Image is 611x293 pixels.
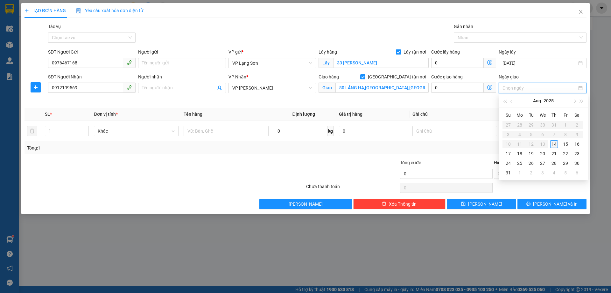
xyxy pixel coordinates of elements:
div: 21 [550,150,558,157]
div: 5 [562,169,569,177]
th: Sa [571,110,583,120]
span: user-add [217,85,222,91]
div: 18 [516,150,523,157]
div: 25 [516,159,523,167]
div: 2 [527,169,535,177]
div: 3 [539,169,546,177]
div: SĐT Người Gửi [48,48,136,55]
td: 2025-09-03 [537,168,548,178]
label: Gán nhãn [454,24,473,29]
div: 20 [539,150,546,157]
span: VP Nhận [228,74,246,79]
div: 19 [527,150,535,157]
input: Cước lấy hàng [431,58,484,68]
label: Cước giao hàng [431,74,463,79]
span: Tên hàng [184,112,202,117]
th: Ghi chú [410,108,500,121]
span: plus [31,85,40,90]
span: Tổng cước [400,160,421,165]
span: close [578,9,583,14]
div: 29 [562,159,569,167]
input: 0 [339,126,407,136]
th: Fr [560,110,571,120]
div: 16 [573,140,581,148]
div: Người gửi [138,48,226,55]
div: 23 [573,150,581,157]
span: dollar-circle [487,85,492,90]
td: 2025-09-01 [514,168,525,178]
label: Tác vụ [48,24,61,29]
span: printer [526,201,530,207]
div: 14 [550,140,558,148]
span: VP Minh Khai [232,83,312,93]
button: Aug [533,94,541,107]
div: 27 [539,159,546,167]
input: Ngày giao [502,84,577,92]
td: 2025-08-23 [571,149,583,158]
span: Giá trị hàng [339,112,362,117]
button: Close [572,3,590,21]
input: Cước giao hàng [431,83,484,93]
span: Giao hàng [319,74,339,79]
span: Khác [98,126,175,136]
span: Giao [319,83,335,93]
button: plus [31,82,41,92]
td: 2025-08-22 [560,149,571,158]
div: 24 [504,159,512,167]
td: 2025-09-06 [571,168,583,178]
span: [GEOGRAPHIC_DATA] tận nơi [365,73,429,80]
label: Ngày giao [499,74,519,79]
td: 2025-08-19 [525,149,537,158]
th: Tu [525,110,537,120]
td: 2025-08-31 [502,168,514,178]
td: 2025-08-24 [502,158,514,168]
div: Người nhận [138,73,226,80]
span: [PERSON_NAME] và In [533,201,578,208]
button: deleteXóa Thông tin [353,199,446,209]
label: Hình thức thanh toán [494,160,536,165]
span: Lấy [319,58,333,68]
label: Cước lấy hàng [431,49,460,55]
div: 30 [573,159,581,167]
td: 2025-08-15 [560,139,571,149]
td: 2025-08-25 [514,158,525,168]
span: TẠO ĐƠN HÀNG [25,8,66,13]
button: 2025 [544,94,554,107]
th: Th [548,110,560,120]
span: kg [327,126,334,136]
td: 2025-09-04 [548,168,560,178]
div: 17 [504,150,512,157]
th: Su [502,110,514,120]
span: VP Lạng Sơn [232,58,312,68]
td: 2025-08-21 [548,149,560,158]
td: 2025-08-14 [548,139,560,149]
input: Lấy tận nơi [333,58,429,68]
div: Tổng: 1 [27,144,236,151]
td: 2025-08-30 [571,158,583,168]
span: dollar-circle [487,60,492,65]
td: 2025-08-29 [560,158,571,168]
button: [PERSON_NAME] [259,199,352,209]
div: 26 [527,159,535,167]
button: printer[PERSON_NAME] và In [517,199,586,209]
span: Định lượng [292,112,315,117]
input: Ngày lấy [502,60,577,67]
span: Lấy hàng [319,49,337,55]
div: 1 [516,169,523,177]
div: 6 [573,169,581,177]
td: 2025-08-16 [571,139,583,149]
span: [PERSON_NAME] [289,201,323,208]
button: save[PERSON_NAME] [447,199,516,209]
div: 28 [550,159,558,167]
input: VD: Bàn, Ghế [184,126,268,136]
div: 15 [562,140,569,148]
td: 2025-08-17 [502,149,514,158]
span: delete [382,201,386,207]
span: phone [127,60,132,65]
div: 4 [550,169,558,177]
input: Giao tận nơi [335,83,429,93]
td: 2025-09-02 [525,168,537,178]
td: 2025-08-20 [537,149,548,158]
th: Mo [514,110,525,120]
td: 2025-08-18 [514,149,525,158]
